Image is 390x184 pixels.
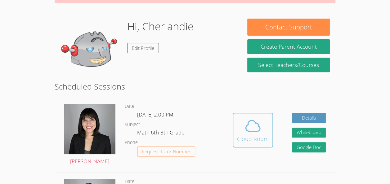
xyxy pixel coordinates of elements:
dd: Math 6th-8th Grade [137,128,186,139]
span: Request Tutor Number [142,149,191,154]
a: Select Teachers/Courses [247,58,329,72]
button: Request Tutor Number [137,147,195,157]
dt: Date [125,103,134,110]
a: [PERSON_NAME] [64,104,115,166]
img: default.png [60,19,122,81]
button: Cloud Room [233,113,273,147]
a: Details [292,113,326,123]
img: DSC_1773.jpeg [64,104,115,154]
a: Google Doc [292,142,326,152]
div: Cloud Room [237,134,269,143]
button: Contact Support [247,19,329,36]
a: Edit Profile [127,43,159,53]
button: Whiteboard [292,128,326,138]
h1: Hi, Cherlandie [127,19,194,34]
h2: Scheduled Sessions [55,81,335,92]
dt: Phone [125,139,138,147]
dt: Subject [125,121,140,129]
button: Create Parent Account [247,39,329,54]
span: [DATE] 2:00 PM [137,111,173,118]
